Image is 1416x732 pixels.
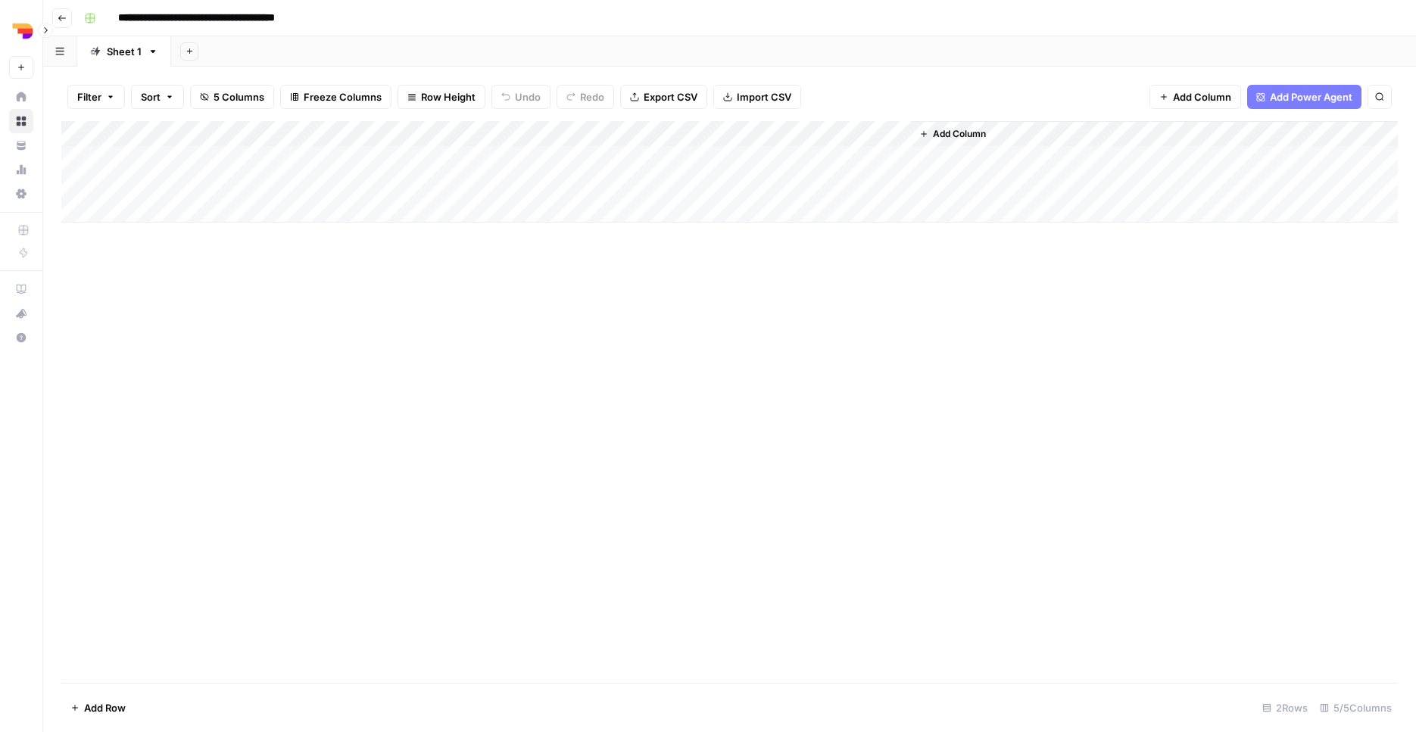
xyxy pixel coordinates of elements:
[190,85,274,109] button: 5 Columns
[77,36,171,67] a: Sheet 1
[913,124,992,144] button: Add Column
[421,89,476,104] span: Row Height
[9,109,33,133] a: Browse
[713,85,801,109] button: Import CSV
[214,89,264,104] span: 5 Columns
[1247,85,1361,109] button: Add Power Agent
[491,85,550,109] button: Undo
[580,89,604,104] span: Redo
[398,85,485,109] button: Row Height
[9,277,33,301] a: AirOps Academy
[1173,89,1231,104] span: Add Column
[9,12,33,50] button: Workspace: Depends
[84,700,126,715] span: Add Row
[620,85,707,109] button: Export CSV
[9,157,33,182] a: Usage
[9,85,33,109] a: Home
[644,89,697,104] span: Export CSV
[10,302,33,325] div: What's new?
[131,85,184,109] button: Sort
[1256,696,1314,720] div: 2 Rows
[9,17,36,45] img: Depends Logo
[107,44,142,59] div: Sheet 1
[1270,89,1352,104] span: Add Power Agent
[9,301,33,326] button: What's new?
[515,89,541,104] span: Undo
[77,89,101,104] span: Filter
[737,89,791,104] span: Import CSV
[280,85,391,109] button: Freeze Columns
[67,85,125,109] button: Filter
[1149,85,1241,109] button: Add Column
[9,182,33,206] a: Settings
[61,696,135,720] button: Add Row
[9,133,33,157] a: Your Data
[933,127,986,141] span: Add Column
[9,326,33,350] button: Help + Support
[557,85,614,109] button: Redo
[304,89,382,104] span: Freeze Columns
[141,89,161,104] span: Sort
[1314,696,1398,720] div: 5/5 Columns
